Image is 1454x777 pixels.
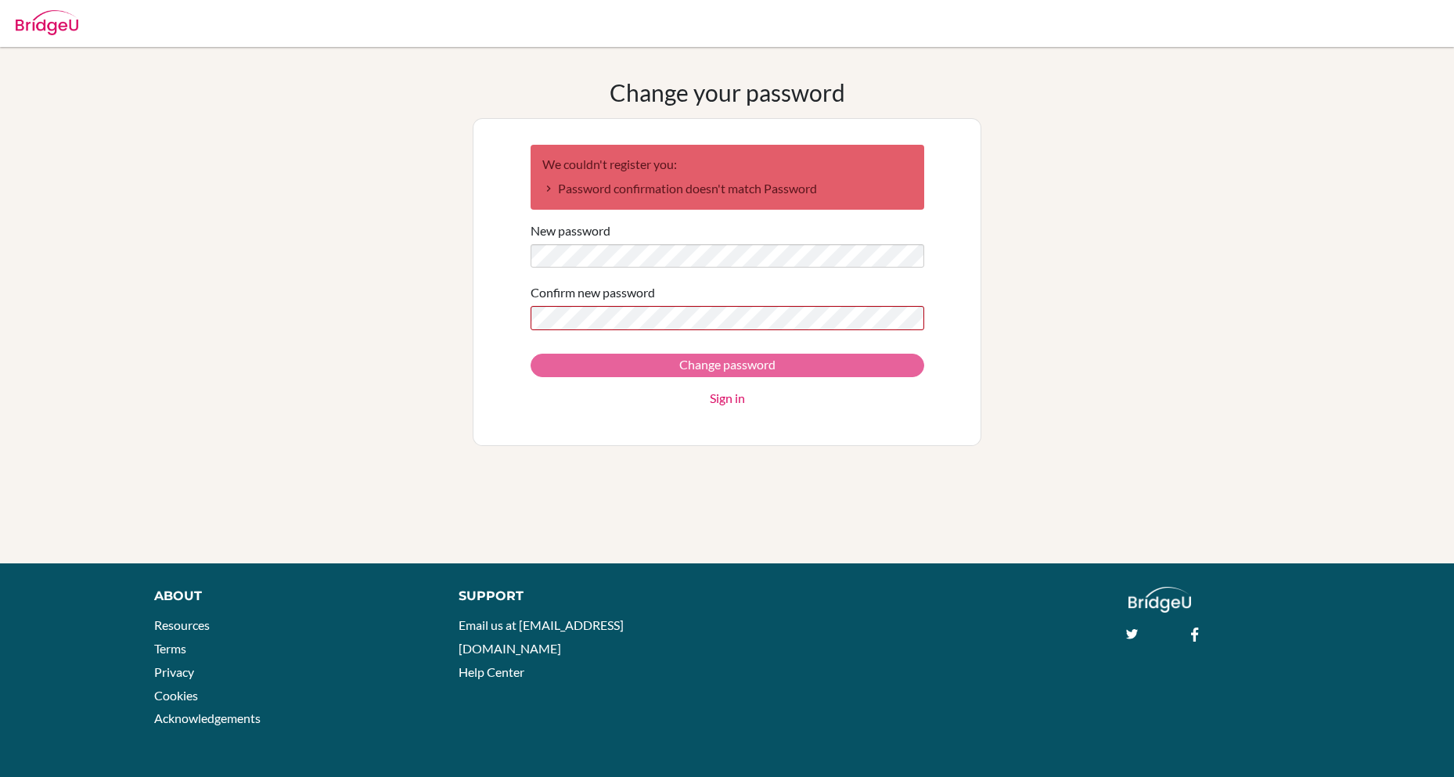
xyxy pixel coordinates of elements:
[710,389,745,408] a: Sign in
[1128,587,1192,613] img: logo_white@2x-f4f0deed5e89b7ecb1c2cc34c3e3d731f90f0f143d5ea2071677605dd97b5244.png
[459,664,524,679] a: Help Center
[610,78,845,106] h1: Change your password
[531,221,610,240] label: New password
[154,688,198,703] a: Cookies
[459,587,709,606] div: Support
[459,617,624,656] a: Email us at [EMAIL_ADDRESS][DOMAIN_NAME]
[154,664,194,679] a: Privacy
[531,283,655,302] label: Confirm new password
[154,587,423,606] div: About
[542,179,912,198] li: Password confirmation doesn't match Password
[154,617,210,632] a: Resources
[542,156,912,171] h2: We couldn't register you:
[16,10,78,35] img: Bridge-U
[154,641,186,656] a: Terms
[154,710,261,725] a: Acknowledgements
